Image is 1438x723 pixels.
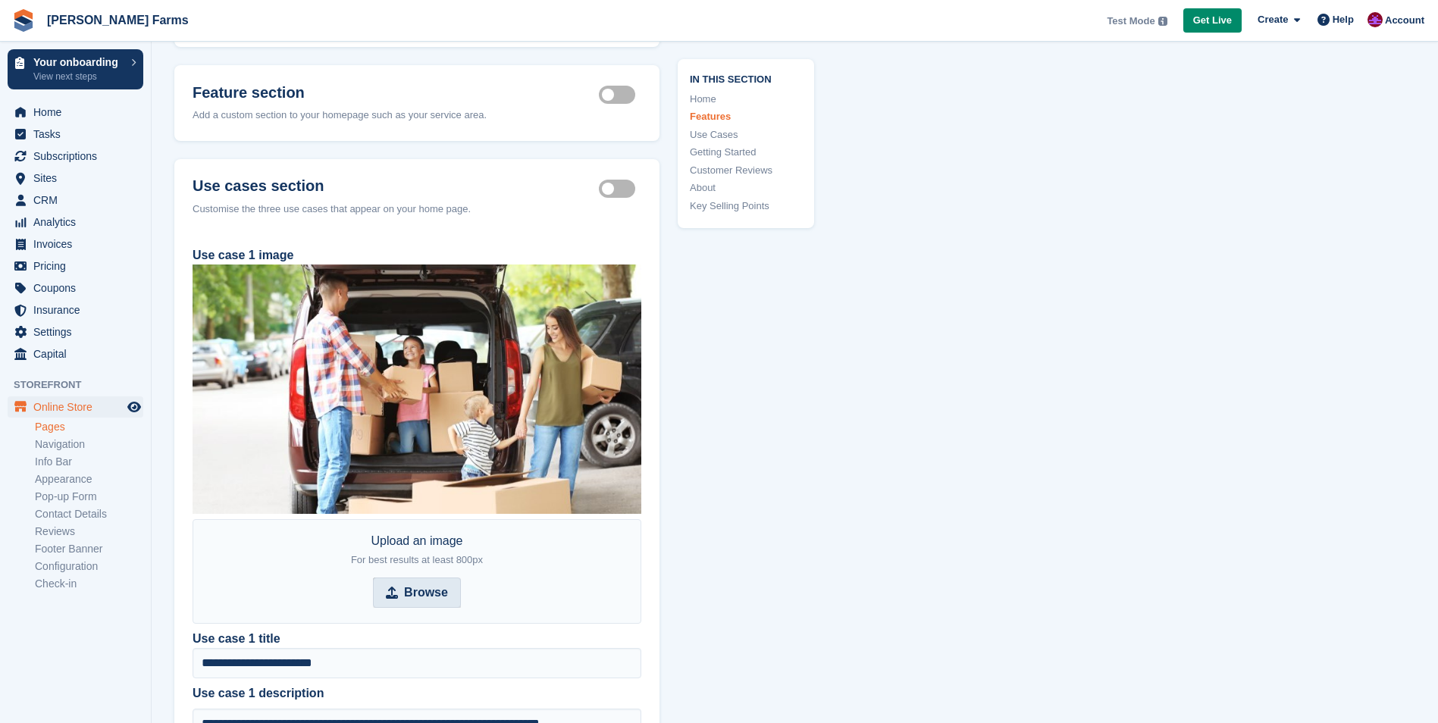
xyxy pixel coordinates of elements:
[8,102,143,123] a: menu
[41,8,195,33] a: [PERSON_NAME] Farms
[1193,13,1232,28] span: Get Live
[690,127,802,142] a: Use Cases
[193,684,641,703] label: Use case 1 description
[8,167,143,189] a: menu
[33,146,124,167] span: Subscriptions
[8,189,143,211] a: menu
[33,124,124,145] span: Tasks
[8,211,143,233] a: menu
[690,71,802,86] span: In this section
[35,524,143,539] a: Reviews
[193,630,280,648] label: Use case 1 title
[1183,8,1242,33] a: Get Live
[599,187,641,189] label: Use cases section active
[8,49,143,89] a: Your onboarding View next steps
[35,490,143,504] a: Pop-up Form
[35,455,143,469] a: Info Bar
[33,57,124,67] p: Your onboarding
[35,507,143,521] a: Contact Details
[125,398,143,416] a: Preview store
[33,189,124,211] span: CRM
[1333,12,1354,27] span: Help
[8,396,143,418] a: menu
[193,177,599,196] h2: Use cases section
[1368,12,1383,27] img: Oliver Atkinson
[35,542,143,556] a: Footer Banner
[1107,14,1154,29] span: Test Mode
[373,577,461,608] input: Browse
[690,180,802,196] a: About
[1158,17,1167,26] img: icon-info-grey-7440780725fd019a000dd9b08b2336e03edf1995a4989e88bcd33f0948082b44.svg
[8,124,143,145] a: menu
[33,211,124,233] span: Analytics
[351,532,483,568] div: Upload an image
[35,559,143,574] a: Configuration
[12,9,35,32] img: stora-icon-8386f47178a22dfd0bd8f6a31ec36ba5ce8667c1dd55bd0f319d3a0aa187defe.svg
[33,299,124,321] span: Insurance
[35,420,143,434] a: Pages
[8,233,143,255] a: menu
[8,343,143,365] a: menu
[599,94,641,96] label: Feature section active
[8,146,143,167] a: menu
[35,437,143,452] a: Navigation
[690,163,802,178] a: Customer Reviews
[690,199,802,214] a: Key Selling Points
[33,70,124,83] p: View next steps
[690,145,802,160] a: Getting Started
[33,255,124,277] span: Pricing
[8,321,143,343] a: menu
[33,321,124,343] span: Settings
[33,396,124,418] span: Online Store
[351,554,483,565] span: For best results at least 800px
[8,277,143,299] a: menu
[8,255,143,277] a: menu
[33,102,124,123] span: Home
[33,233,124,255] span: Invoices
[404,584,448,602] strong: Browse
[33,277,124,299] span: Coupons
[33,167,124,189] span: Sites
[193,202,641,217] div: Customise the three use cases that appear on your home page.
[690,109,802,124] a: Features
[8,299,143,321] a: menu
[35,577,143,591] a: Check-in
[1385,13,1424,28] span: Account
[33,343,124,365] span: Capital
[193,83,599,102] h2: Feature section
[14,377,151,393] span: Storefront
[35,472,143,487] a: Appearance
[193,108,641,123] div: Add a custom section to your homepage such as your service area.
[690,92,802,107] a: Home
[193,249,293,261] label: Use case 1 image
[1258,12,1288,27] span: Create
[193,264,641,514] img: moving-house-or-business.jpg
